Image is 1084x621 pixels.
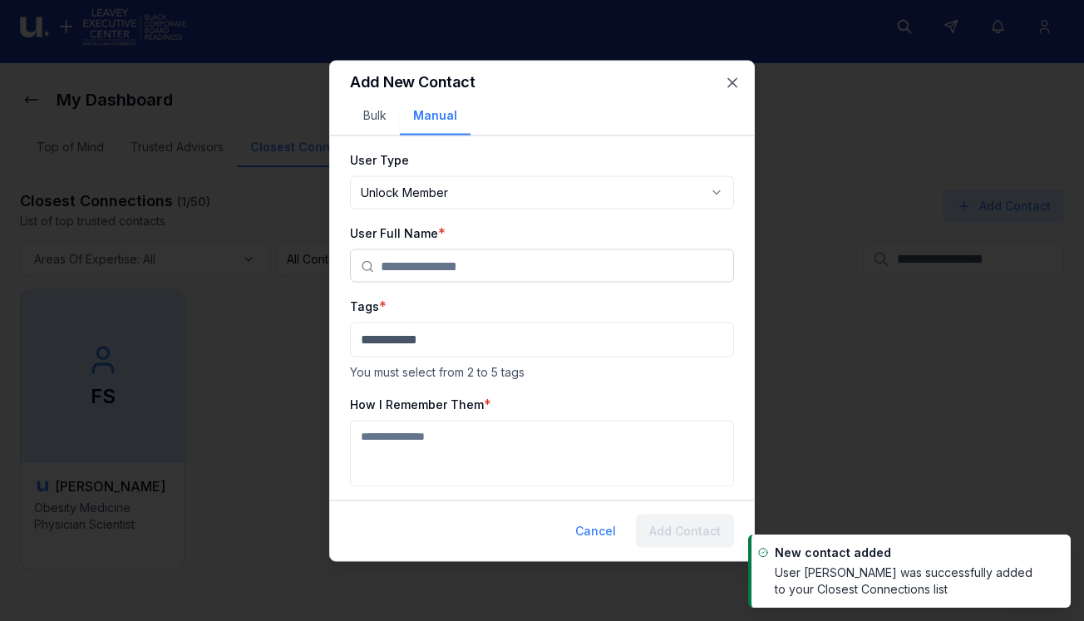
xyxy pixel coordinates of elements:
button: Manual [400,106,471,135]
h2: Add New Contact [350,74,734,89]
label: User Type [350,152,409,166]
p: You must select from 2 to 5 tags [350,363,734,380]
label: How I Remember Them [350,397,484,411]
label: User Full Name [350,225,438,239]
button: Cancel [562,514,629,547]
button: Bulk [350,106,400,135]
label: Tags [350,298,379,313]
